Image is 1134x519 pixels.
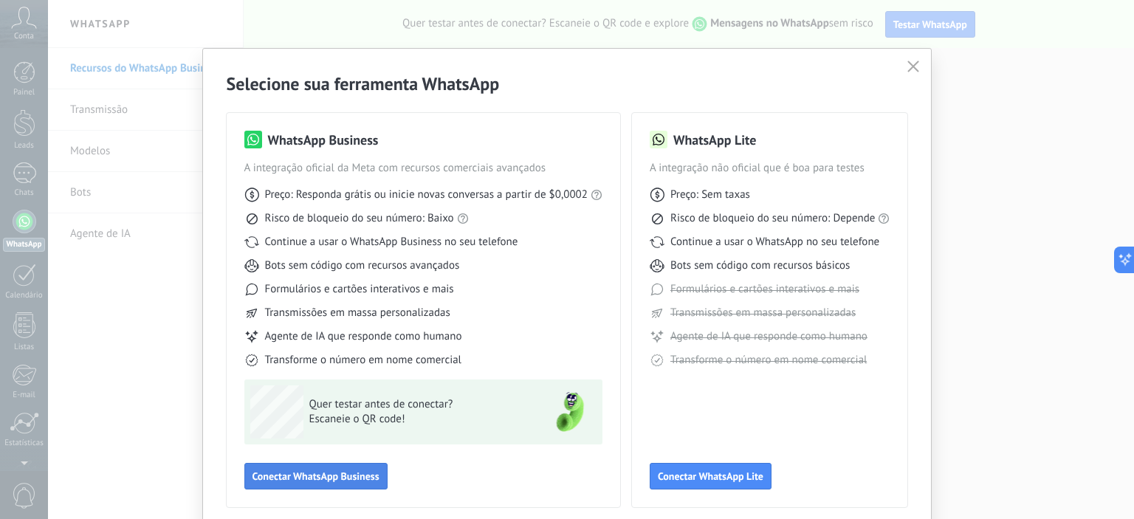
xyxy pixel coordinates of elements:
[265,235,518,250] span: Continue a usar o WhatsApp Business no seu telefone
[650,161,890,176] span: A integração não oficial que é boa para testes
[244,161,602,176] span: A integração oficial da Meta com recursos comerciais avançados
[670,258,850,273] span: Bots sem código com recursos básicos
[265,282,454,297] span: Formulários e cartões interativos e mais
[309,412,525,427] span: Escaneie o QR code!
[268,131,379,149] h3: WhatsApp Business
[309,397,525,412] span: Quer testar antes de conectar?
[227,72,908,95] h2: Selecione sua ferramenta WhatsApp
[670,282,859,297] span: Formulários e cartões interativos e mais
[670,329,867,344] span: Agente de IA que responde como humano
[265,306,450,320] span: Transmissões em massa personalizadas
[244,463,388,489] button: Conectar WhatsApp Business
[265,188,588,202] span: Preço: Responda grátis ou inicie novas conversas a partir de $0,0002
[265,258,460,273] span: Bots sem código com recursos avançados
[670,235,879,250] span: Continue a usar o WhatsApp no seu telefone
[543,385,597,439] img: green-phone.png
[265,353,461,368] span: Transforme o número em nome comercial
[650,463,772,489] button: Conectar WhatsApp Lite
[252,471,379,481] span: Conectar WhatsApp Business
[670,353,867,368] span: Transforme o número em nome comercial
[673,131,756,149] h3: WhatsApp Lite
[670,306,856,320] span: Transmissões em massa personalizadas
[670,188,750,202] span: Preço: Sem taxas
[658,471,763,481] span: Conectar WhatsApp Lite
[265,329,462,344] span: Agente de IA que responde como humano
[670,211,876,226] span: Risco de bloqueio do seu número: Depende
[265,211,454,226] span: Risco de bloqueio do seu número: Baixo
